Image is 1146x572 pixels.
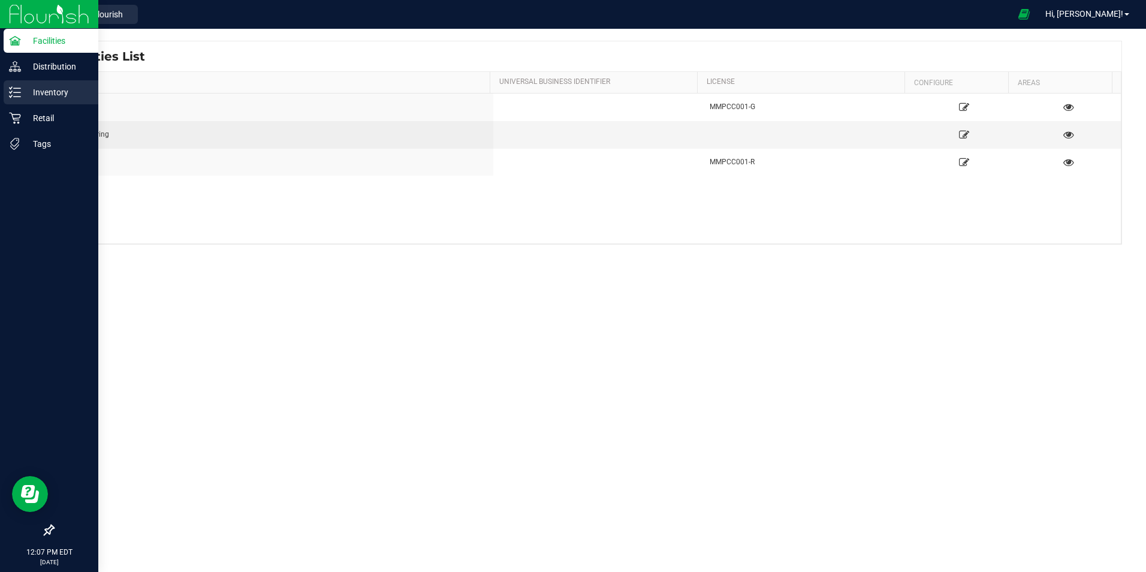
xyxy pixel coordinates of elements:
[62,47,145,65] span: Facilities List
[5,558,93,567] p: [DATE]
[1008,72,1112,94] th: Areas
[63,77,485,87] a: Name
[61,156,486,168] div: Retail
[710,156,904,168] div: MMPCC001-R
[5,547,93,558] p: 12:07 PM EDT
[21,111,93,125] p: Retail
[21,137,93,151] p: Tags
[21,85,93,100] p: Inventory
[21,59,93,74] p: Distribution
[499,77,692,87] a: Universal Business Identifier
[21,34,93,48] p: Facilities
[61,129,486,140] div: Manufacturing
[904,72,1008,94] th: Configure
[12,476,48,512] iframe: Resource center
[9,35,21,47] inline-svg: Facilities
[61,101,486,113] div: Cultivation
[710,101,904,113] div: MMPCC001-G
[9,61,21,73] inline-svg: Distribution
[707,77,900,87] a: License
[9,112,21,124] inline-svg: Retail
[1045,9,1123,19] span: Hi, [PERSON_NAME]!
[1011,2,1038,26] span: Open Ecommerce Menu
[9,138,21,150] inline-svg: Tags
[9,86,21,98] inline-svg: Inventory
